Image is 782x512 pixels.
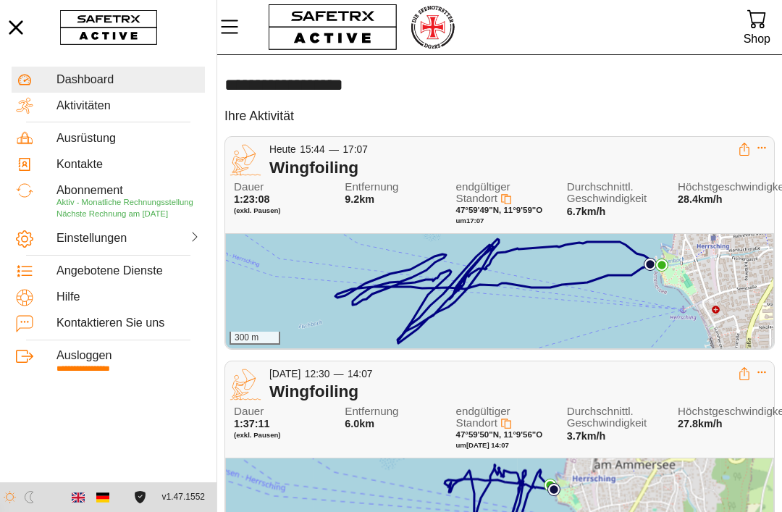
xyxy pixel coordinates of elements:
[234,406,327,418] span: Dauer
[56,98,201,112] div: Aktivitäten
[757,367,767,377] button: Expand
[16,315,33,332] img: ContactUs.svg
[56,183,201,197] div: Abonnement
[409,4,455,51] img: RescueLogo.png
[547,483,560,496] img: PathStart.svg
[567,406,660,429] span: Durchschnittl. Geschwindigkeit
[334,369,344,379] span: —
[72,491,85,504] img: en.svg
[16,97,33,114] img: Activities.svg
[217,12,253,42] button: MenÜ
[544,479,557,492] img: PathEnd.svg
[456,430,543,439] span: 47°59'50"N, 11°9'56"O
[56,72,201,86] div: Dashboard
[757,143,767,153] button: Expand
[229,368,262,401] img: WINGFOILING.svg
[655,259,668,272] img: PathEnd.svg
[56,290,201,303] div: Hilfe
[329,144,339,155] span: —
[16,289,33,306] img: Help.svg
[130,491,150,503] a: Lizenzvereinbarung
[300,144,324,155] span: 15:44
[345,406,437,418] span: Entfernung
[16,130,33,147] img: Equipment.svg
[567,430,606,442] span: 3.7km/h
[269,382,738,401] div: Wingfoiling
[56,348,201,362] div: Ausloggen
[269,144,296,155] span: Heute
[56,316,201,330] div: Kontaktieren Sie uns
[56,198,193,206] span: Aktiv - Monatliche Rechnungsstellung
[16,182,33,199] img: Subscription.svg
[456,206,543,214] span: 47°59'49"N, 11°9'59"O
[234,181,327,193] span: Dauer
[56,209,168,218] span: Nächste Rechnung am [DATE]
[23,491,35,503] img: ModeDark.svg
[234,418,270,429] span: 1:37:11
[154,485,214,509] button: v1.47.1552
[342,144,367,155] span: 17:07
[229,143,262,177] img: WINGFOILING.svg
[345,418,374,429] span: 6.0km
[56,131,201,145] div: Ausrüstung
[678,193,723,205] span: 28.4km/h
[269,369,300,379] span: [DATE]
[56,231,126,245] div: Einstellungen
[567,206,606,217] span: 6.7km/h
[456,441,509,449] span: um [DATE] 14:07
[224,108,294,125] h5: Ihre Aktivität
[678,181,770,193] span: Höchstgeschwindigkeit
[456,217,484,224] span: um 17:07
[345,181,437,193] span: Entfernung
[234,193,270,205] span: 1:23:08
[744,29,770,49] div: Shop
[96,491,109,504] img: de.svg
[162,490,205,505] span: v1.47.1552
[4,491,16,503] img: ModeLight.svg
[234,431,327,440] span: (exkl. Pausen)
[230,332,280,345] div: 300 m
[345,193,374,205] span: 9.2km
[305,369,329,379] span: 12:30
[456,405,510,429] span: endgültiger Standort
[66,485,91,510] button: English
[644,258,657,271] img: PathStart.svg
[56,157,201,171] div: Kontakte
[678,406,770,418] span: Höchstgeschwindigkeit
[269,158,738,177] div: Wingfoiling
[456,180,510,205] span: endgültiger Standort
[348,369,372,379] span: 14:07
[234,206,327,215] span: (exkl. Pausen)
[56,264,201,277] div: Angebotene Dienste
[678,418,723,429] span: 27.8km/h
[567,181,660,205] span: Durchschnittl. Geschwindigkeit
[91,485,115,510] button: German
